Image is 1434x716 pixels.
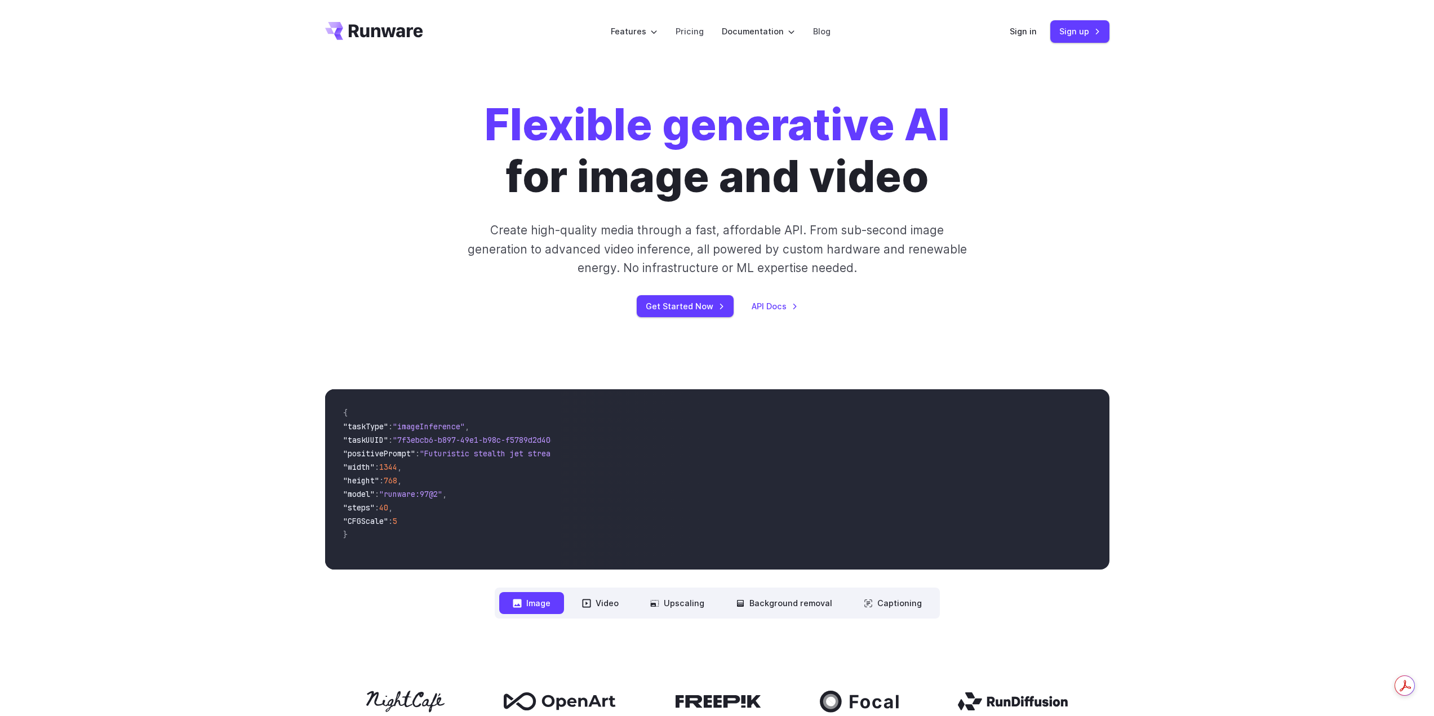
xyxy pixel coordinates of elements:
[393,516,397,526] span: 5
[397,462,402,472] span: ,
[343,462,375,472] span: "width"
[325,22,423,40] a: Go to /
[1010,25,1037,38] a: Sign in
[384,475,397,486] span: 768
[388,516,393,526] span: :
[393,421,465,432] span: "imageInference"
[397,475,402,486] span: ,
[813,25,831,38] a: Blog
[1050,20,1109,42] a: Sign up
[379,462,397,472] span: 1344
[420,448,830,459] span: "Futuristic stealth jet streaking through a neon-lit cityscape with glowing purple exhaust"
[343,435,388,445] span: "taskUUID"
[379,475,384,486] span: :
[375,489,379,499] span: :
[375,462,379,472] span: :
[415,448,420,459] span: :
[722,592,846,614] button: Background removal
[676,25,704,38] a: Pricing
[485,99,950,151] strong: Flexible generative AI
[850,592,935,614] button: Captioning
[499,592,564,614] button: Image
[485,99,950,203] h1: for image and video
[388,502,393,513] span: ,
[388,421,393,432] span: :
[388,435,393,445] span: :
[466,221,968,277] p: Create high-quality media through a fast, affordable API. From sub-second image generation to adv...
[343,502,375,513] span: "steps"
[343,408,348,418] span: {
[343,489,375,499] span: "model"
[722,25,795,38] label: Documentation
[465,421,469,432] span: ,
[343,421,388,432] span: "taskType"
[343,516,388,526] span: "CFGScale"
[611,25,658,38] label: Features
[442,489,447,499] span: ,
[343,448,415,459] span: "positivePrompt"
[637,592,718,614] button: Upscaling
[379,489,442,499] span: "runware:97@2"
[752,300,798,313] a: API Docs
[343,475,379,486] span: "height"
[379,502,388,513] span: 40
[637,295,734,317] a: Get Started Now
[375,502,379,513] span: :
[393,435,564,445] span: "7f3ebcb6-b897-49e1-b98c-f5789d2d40d7"
[343,530,348,540] span: }
[569,592,632,614] button: Video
